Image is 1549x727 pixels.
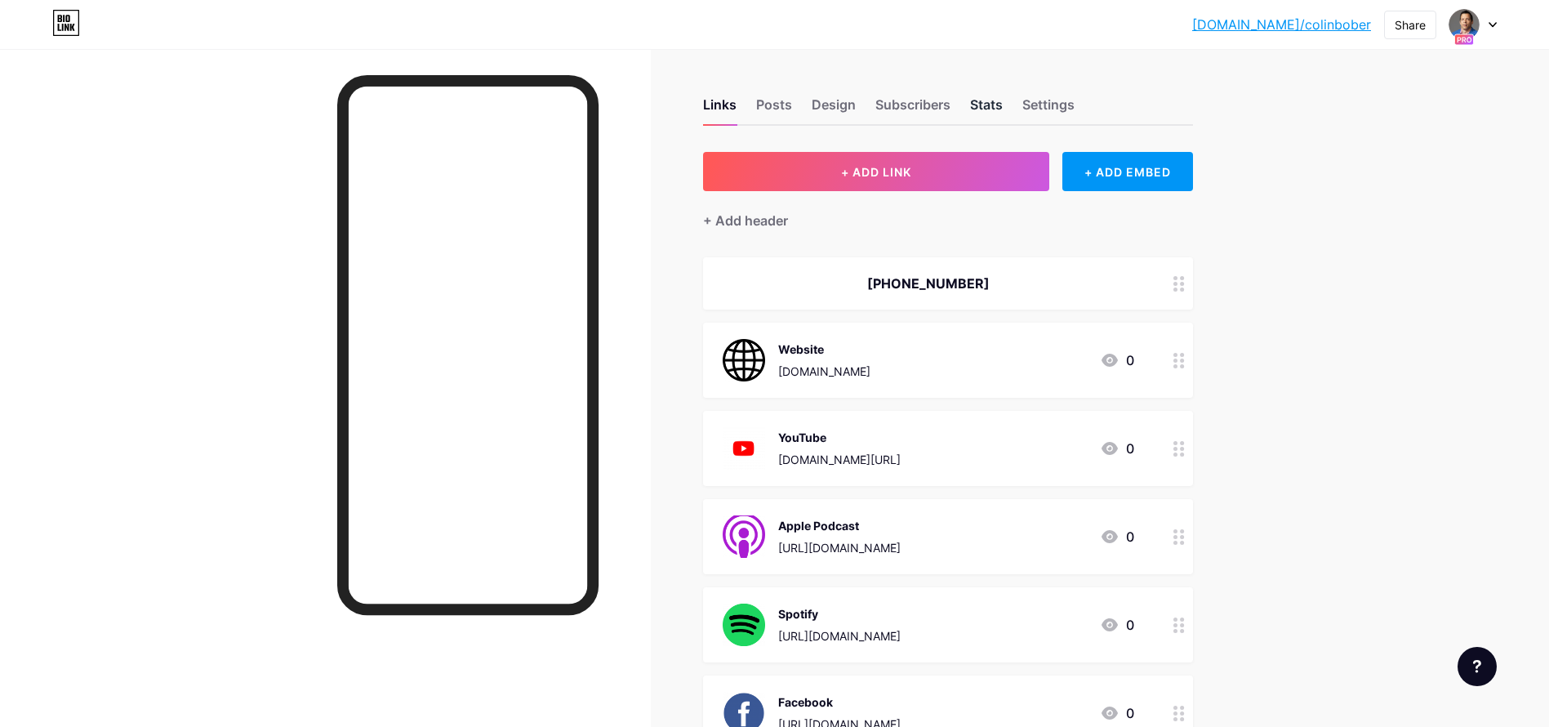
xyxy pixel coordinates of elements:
[841,165,911,179] span: + ADD LINK
[778,429,901,446] div: YouTube
[778,605,901,622] div: Spotify
[812,95,856,124] div: Design
[1192,15,1371,34] a: [DOMAIN_NAME]/colinbober
[1100,439,1134,458] div: 0
[1100,527,1134,546] div: 0
[703,211,788,230] div: + Add header
[778,451,901,468] div: [DOMAIN_NAME][URL]
[1100,615,1134,635] div: 0
[778,363,870,380] div: [DOMAIN_NAME]
[970,95,1003,124] div: Stats
[1100,350,1134,370] div: 0
[703,152,1050,191] button: + ADD LINK
[1100,703,1134,723] div: 0
[778,694,901,711] div: Facebook
[1449,9,1480,40] img: testingbilal
[703,95,737,124] div: Links
[723,604,765,646] img: Spotify
[756,95,792,124] div: Posts
[875,95,950,124] div: Subscribers
[723,427,765,470] img: YouTube
[1062,152,1192,191] div: + ADD EMBED
[778,341,870,358] div: Website
[723,515,765,558] img: Apple Podcast
[778,627,901,644] div: [URL][DOMAIN_NAME]
[1395,16,1426,33] div: Share
[1022,95,1075,124] div: Settings
[778,517,901,534] div: Apple Podcast
[778,539,901,556] div: [URL][DOMAIN_NAME]
[723,274,1134,293] div: [PHONE_NUMBER]
[723,339,765,381] img: Website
